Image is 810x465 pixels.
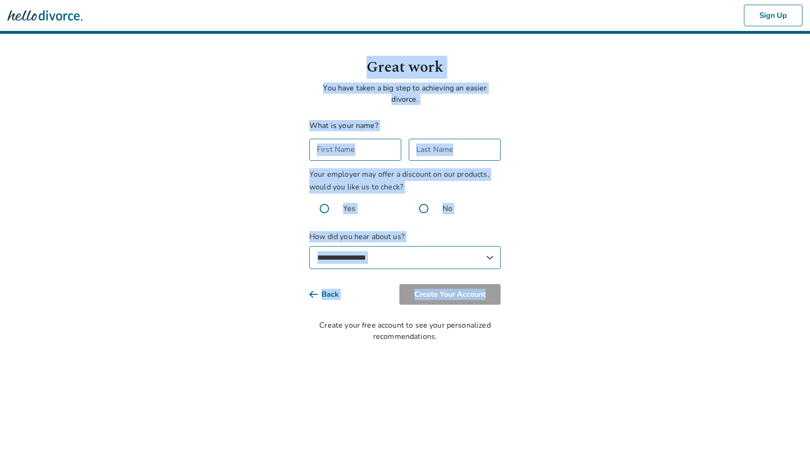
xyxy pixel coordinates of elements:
label: How did you hear about us? [309,231,501,269]
button: Create Your Account [399,284,501,305]
select: How did you hear about us? [309,246,501,269]
label: What is your name? [309,120,378,131]
img: Hello Divorce Logo [7,6,82,25]
span: Your employer may offer a discount on our products, would you like us to check? [309,169,489,192]
h1: Great work [309,56,501,79]
span: No [442,203,452,214]
button: Back [309,284,354,305]
span: Yes [343,203,355,214]
iframe: Chat Widget [763,420,810,465]
p: You have taken a big step to achieving an easier divorce. [309,82,501,105]
div: Create your free account to see your personalized recommendations. [309,320,501,342]
button: Sign Up [744,5,802,26]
